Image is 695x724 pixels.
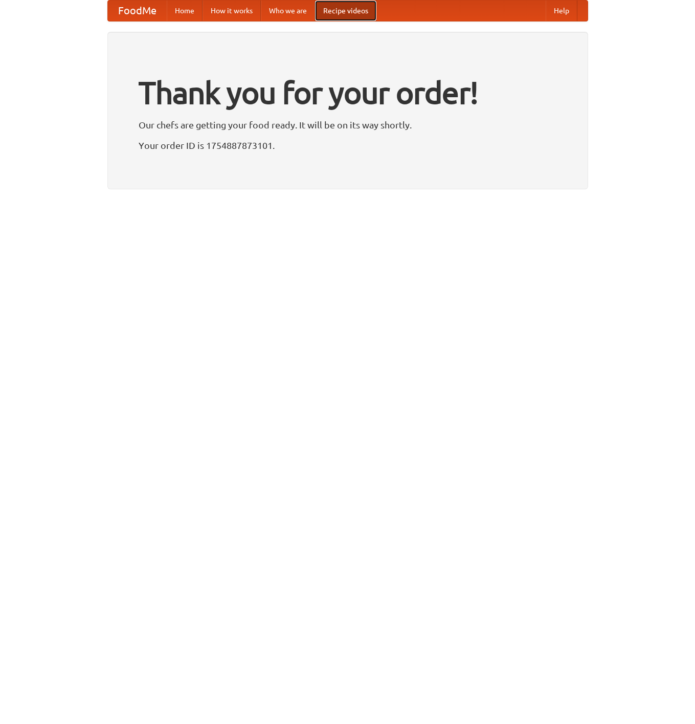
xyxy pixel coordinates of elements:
[261,1,315,21] a: Who we are
[203,1,261,21] a: How it works
[139,68,557,117] h1: Thank you for your order!
[167,1,203,21] a: Home
[108,1,167,21] a: FoodMe
[139,138,557,153] p: Your order ID is 1754887873101.
[139,117,557,133] p: Our chefs are getting your food ready. It will be on its way shortly.
[315,1,376,21] a: Recipe videos
[546,1,577,21] a: Help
